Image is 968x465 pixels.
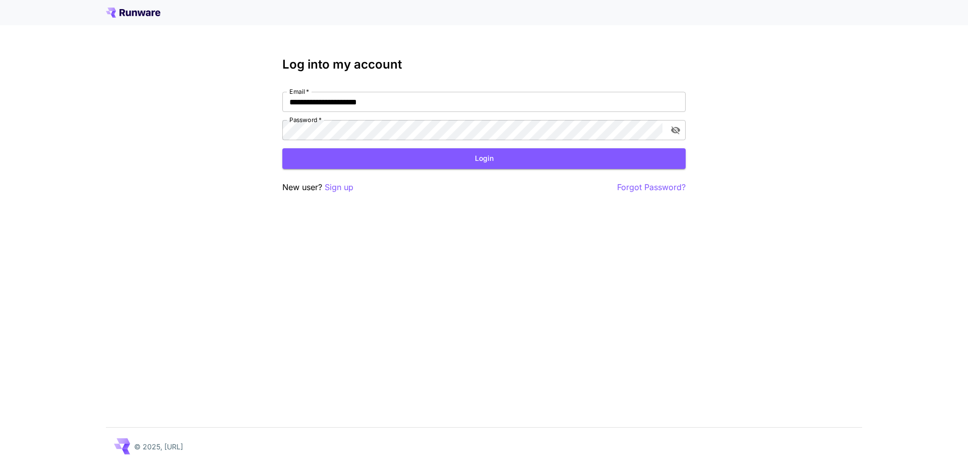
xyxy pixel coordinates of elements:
[282,57,686,72] h3: Log into my account
[289,115,322,124] label: Password
[282,148,686,169] button: Login
[667,121,685,139] button: toggle password visibility
[617,181,686,194] button: Forgot Password?
[282,181,353,194] p: New user?
[134,441,183,452] p: © 2025, [URL]
[325,181,353,194] button: Sign up
[289,87,309,96] label: Email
